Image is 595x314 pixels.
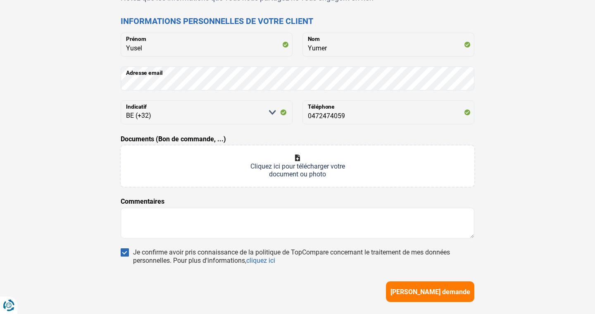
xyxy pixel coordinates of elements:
[121,197,164,207] label: Commentaires
[121,16,474,26] h2: Informations personnelles de votre client
[121,100,293,124] select: Indicatif
[121,134,226,144] label: Documents (Bon de commande, ...)
[302,100,474,124] input: 401020304
[390,288,470,296] span: [PERSON_NAME] demande
[133,248,474,265] div: Je confirme avoir pris connaissance de la politique de TopCompare concernant le traitement de mes...
[246,257,275,264] a: cliquez ici
[386,281,474,302] button: [PERSON_NAME] demande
